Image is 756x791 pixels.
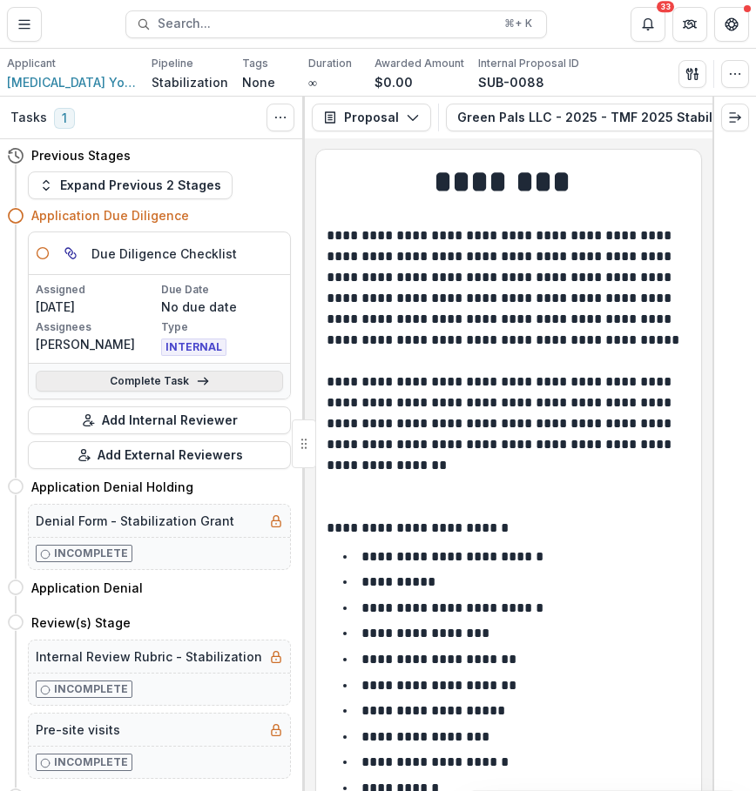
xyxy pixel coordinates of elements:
[478,73,544,91] p: SUB-0088
[308,56,352,71] p: Duration
[152,73,228,91] p: Stabilization
[375,73,413,91] p: $0.00
[28,441,291,469] button: Add External Reviewers
[36,512,234,530] h5: Denial Form - Stabilization Grant
[28,406,291,434] button: Add Internal Reviewer
[501,14,536,33] div: ⌘ + K
[631,7,665,42] button: Notifications
[57,239,84,267] button: View dependent tasks
[28,171,233,199] button: Expand Previous 2 Stages
[312,104,431,131] button: Proposal
[54,681,128,697] p: Incomplete
[31,478,193,496] h4: Application Denial Holding
[31,206,189,225] h4: Application Due Diligence
[36,282,158,298] p: Assigned
[158,17,494,31] span: Search...
[7,73,138,91] a: [MEDICAL_DATA] Yoga & Fitness
[36,721,120,739] h5: Pre-site visits
[31,146,131,164] h4: Previous Stages
[31,613,131,632] h4: Review(s) Stage
[7,56,56,71] p: Applicant
[242,56,268,71] p: Tags
[36,319,158,335] p: Assignees
[125,10,547,38] button: Search...
[308,73,317,91] p: ∞
[36,335,158,353] p: [PERSON_NAME]
[478,56,579,71] p: Internal Proposal ID
[161,319,283,335] p: Type
[54,754,128,770] p: Incomplete
[161,339,226,356] span: INTERNAL
[36,371,283,392] a: Complete Task
[7,7,42,42] button: Toggle Menu
[91,245,237,263] h5: Due Diligence Checklist
[721,104,749,131] button: Expand right
[36,298,158,316] p: [DATE]
[267,104,294,131] button: Toggle View Cancelled Tasks
[10,111,47,125] h3: Tasks
[161,298,283,316] p: No due date
[161,282,283,298] p: Due Date
[152,56,193,71] p: Pipeline
[36,647,262,666] h5: Internal Review Rubric - Stabilization
[31,579,143,597] h4: Application Denial
[672,7,707,42] button: Partners
[54,546,128,561] p: Incomplete
[242,73,275,91] p: None
[54,108,75,129] span: 1
[657,1,674,13] div: 33
[375,56,464,71] p: Awarded Amount
[714,7,749,42] button: Get Help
